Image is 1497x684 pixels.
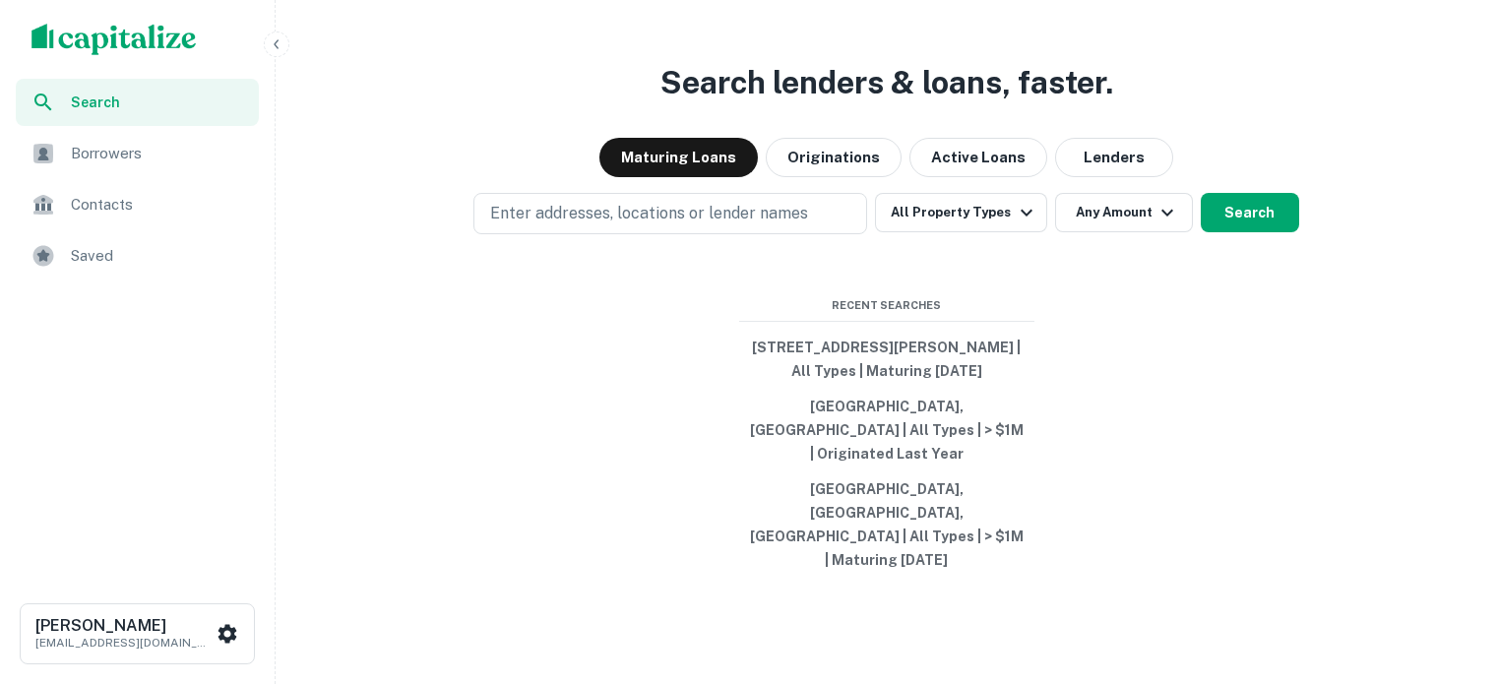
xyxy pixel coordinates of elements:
span: Saved [71,244,247,268]
a: Contacts [16,181,259,228]
button: Enter addresses, locations or lender names [473,193,867,234]
span: Contacts [71,193,247,217]
span: Recent Searches [739,297,1034,314]
span: Borrowers [71,142,247,165]
button: All Property Types [875,193,1046,232]
span: Search [71,92,247,113]
button: [PERSON_NAME][EMAIL_ADDRESS][DOMAIN_NAME] [20,603,255,664]
a: Borrowers [16,130,259,177]
button: [STREET_ADDRESS][PERSON_NAME] | All Types | Maturing [DATE] [739,330,1034,389]
a: Saved [16,232,259,280]
a: Search [16,79,259,126]
iframe: Chat Widget [1399,527,1497,621]
button: Search [1201,193,1299,232]
h6: [PERSON_NAME] [35,618,213,634]
button: Active Loans [909,138,1047,177]
p: Enter addresses, locations or lender names [490,202,808,225]
button: Lenders [1055,138,1173,177]
p: [EMAIL_ADDRESS][DOMAIN_NAME] [35,634,213,652]
button: Any Amount [1055,193,1193,232]
img: capitalize-logo.png [31,24,197,55]
button: Maturing Loans [599,138,758,177]
button: [GEOGRAPHIC_DATA], [GEOGRAPHIC_DATA] | All Types | > $1M | Originated Last Year [739,389,1034,471]
h3: Search lenders & loans, faster. [660,59,1113,106]
button: Originations [766,138,902,177]
button: [GEOGRAPHIC_DATA], [GEOGRAPHIC_DATA], [GEOGRAPHIC_DATA] | All Types | > $1M | Maturing [DATE] [739,471,1034,578]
